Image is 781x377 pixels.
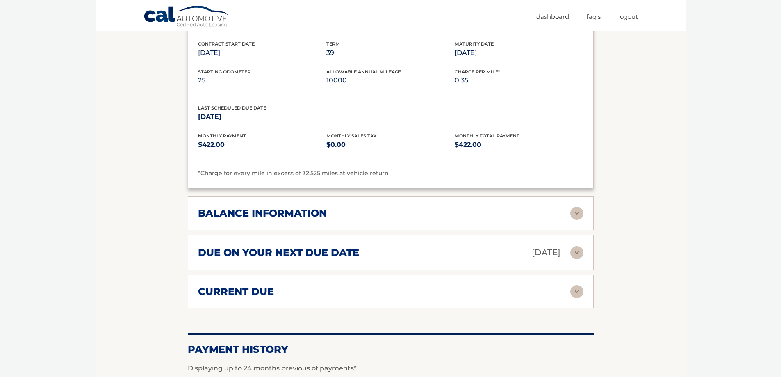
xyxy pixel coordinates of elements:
[326,41,340,47] span: Term
[198,139,326,151] p: $422.00
[455,69,500,75] span: Charge Per Mile*
[326,75,455,86] p: 10000
[455,133,519,139] span: Monthly Total Payment
[536,10,569,23] a: Dashboard
[326,133,377,139] span: Monthly Sales Tax
[198,133,246,139] span: Monthly Payment
[570,246,583,259] img: accordion-rest.svg
[198,286,274,298] h2: current due
[532,245,560,260] p: [DATE]
[455,41,494,47] span: Maturity Date
[198,169,389,177] span: *Charge for every mile in excess of 32,525 miles at vehicle return
[188,343,594,356] h2: Payment History
[326,47,455,59] p: 39
[326,69,401,75] span: Allowable Annual Mileage
[198,75,326,86] p: 25
[618,10,638,23] a: Logout
[198,69,250,75] span: Starting Odometer
[570,207,583,220] img: accordion-rest.svg
[326,139,455,151] p: $0.00
[143,5,230,29] a: Cal Automotive
[198,105,266,111] span: Last Scheduled Due Date
[455,75,583,86] p: 0.35
[455,139,583,151] p: $422.00
[570,285,583,298] img: accordion-rest.svg
[198,41,255,47] span: Contract Start Date
[198,111,326,123] p: [DATE]
[198,207,327,219] h2: balance information
[455,47,583,59] p: [DATE]
[198,247,359,259] h2: due on your next due date
[188,363,594,373] p: Displaying up to 24 months previous of payments*.
[198,47,326,59] p: [DATE]
[587,10,601,23] a: FAQ's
